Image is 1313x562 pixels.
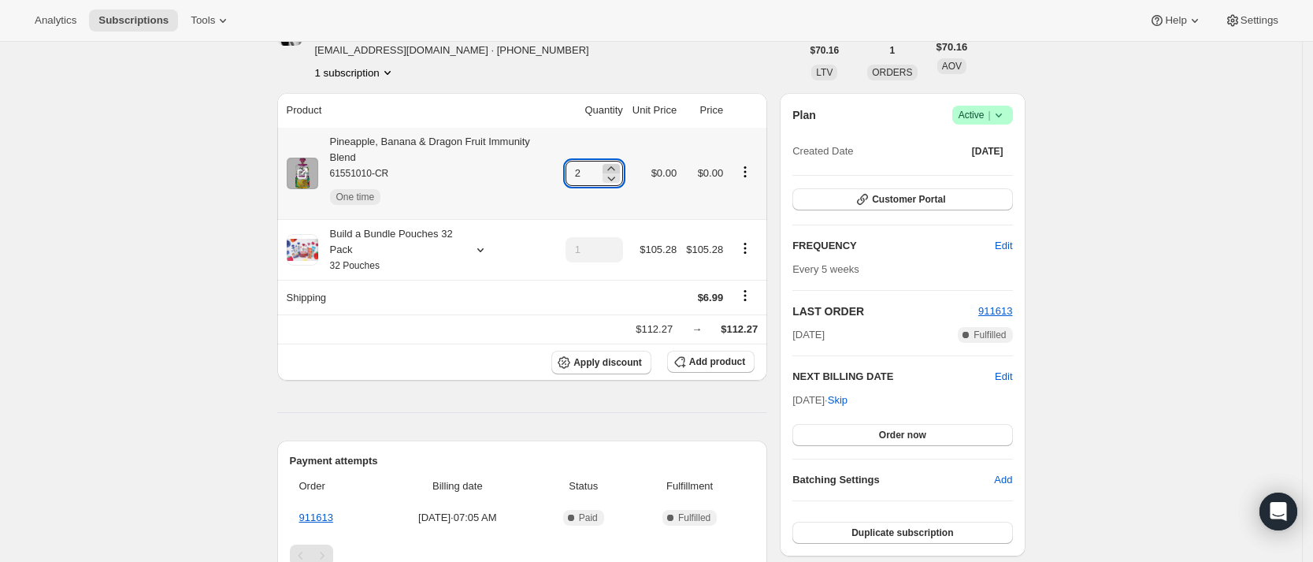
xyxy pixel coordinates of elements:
[634,478,745,494] span: Fulfillment
[698,292,724,303] span: $6.99
[692,322,702,337] div: →
[542,478,625,494] span: Status
[942,61,962,72] span: AOV
[686,244,723,255] span: $105.28
[978,305,1012,317] a: 911613
[792,143,853,159] span: Created Date
[628,93,681,128] th: Unit Price
[959,107,1007,123] span: Active
[792,394,848,406] span: [DATE] ·
[890,44,896,57] span: 1
[972,145,1003,158] span: [DATE]
[299,512,333,523] a: 911613
[721,323,758,335] span: $112.27
[277,93,561,128] th: Product
[336,191,375,203] span: One time
[818,388,857,413] button: Skip
[667,351,755,373] button: Add product
[792,263,859,275] span: Every 5 weeks
[985,467,1022,493] button: Add
[25,9,86,32] button: Analytics
[985,233,1022,259] button: Edit
[792,327,825,343] span: [DATE]
[988,109,990,121] span: |
[733,240,758,257] button: Product actions
[290,469,378,504] th: Order
[287,158,318,189] img: product img
[315,43,603,58] span: [EMAIL_ADDRESS][DOMAIN_NAME] · [PHONE_NUMBER]
[995,369,1012,385] button: Edit
[330,260,380,271] small: 32 Pouches
[636,322,673,337] div: $112.27
[382,478,532,494] span: Billing date
[792,107,816,123] h2: Plan
[98,14,169,27] span: Subscriptions
[828,393,848,408] span: Skip
[191,14,215,27] span: Tools
[733,163,758,181] button: Product actions
[792,369,995,385] h2: NEXT BILLING DATE
[816,67,833,78] span: LTV
[851,527,953,539] span: Duplicate subscription
[792,424,1012,446] button: Order now
[1140,9,1211,32] button: Help
[872,193,945,206] span: Customer Portal
[678,512,710,524] span: Fulfilled
[792,472,994,488] h6: Batching Settings
[995,238,1012,254] span: Edit
[277,280,561,314] th: Shipping
[330,168,389,179] small: 61551010-CR
[698,167,724,179] span: $0.00
[801,39,849,61] button: $70.16
[640,244,677,255] span: $105.28
[792,303,978,319] h2: LAST ORDER
[994,472,1012,488] span: Add
[35,14,76,27] span: Analytics
[290,453,755,469] h2: Payment attempts
[733,287,758,304] button: Shipping actions
[974,329,1006,341] span: Fulfilled
[978,303,1012,319] button: 911613
[792,188,1012,210] button: Customer Portal
[1165,14,1186,27] span: Help
[181,9,240,32] button: Tools
[561,93,628,128] th: Quantity
[89,9,178,32] button: Subscriptions
[872,67,912,78] span: ORDERS
[318,134,556,213] div: Pineapple, Banana & Dragon Fruit Immunity Blend
[573,356,642,369] span: Apply discount
[689,355,745,368] span: Add product
[1241,14,1278,27] span: Settings
[792,238,995,254] h2: FREQUENCY
[1215,9,1288,32] button: Settings
[1259,493,1297,530] div: Open Intercom Messenger
[937,39,968,55] span: $70.16
[651,167,677,179] span: $0.00
[810,44,840,57] span: $70.16
[881,39,905,61] button: 1
[962,140,1013,162] button: [DATE]
[551,351,651,374] button: Apply discount
[318,226,460,274] div: Build a Bundle Pouches 32 Pack
[382,510,532,526] span: [DATE] · 07:05 AM
[879,429,926,441] span: Order now
[681,93,728,128] th: Price
[315,65,395,80] button: Product actions
[792,522,1012,544] button: Duplicate subscription
[579,512,598,524] span: Paid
